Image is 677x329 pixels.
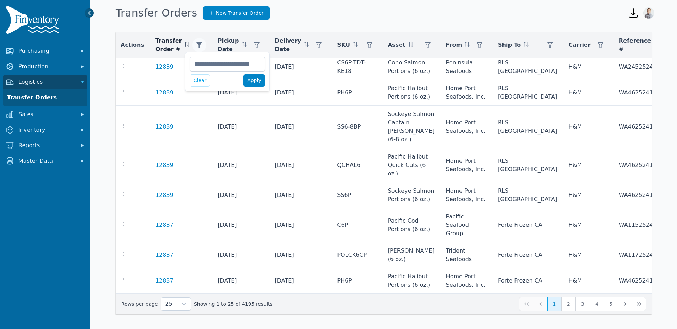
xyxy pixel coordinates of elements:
span: From [446,41,462,49]
span: SKU [337,41,350,49]
button: Page 2 [561,297,575,311]
td: Peninsula Seafoods [440,54,492,80]
td: H&M [563,106,613,148]
a: 12837 [155,251,173,259]
span: Logistics [18,78,75,86]
td: POLCK6CP [331,242,382,268]
span: Inventory [18,126,75,134]
td: [DATE] [212,242,269,268]
a: 12839 [155,191,173,199]
td: [DATE] [212,106,269,148]
td: [DATE] [212,182,269,208]
td: Home Port Seafoods, Inc. [440,182,492,208]
td: Pacific Cod Portions (6 oz.) [382,208,440,242]
a: 12839 [155,88,173,97]
td: Home Port Seafoods, Inc. [440,80,492,106]
td: [DATE] [212,80,269,106]
span: Rows per page [161,298,177,310]
a: 12837 [155,221,173,229]
td: [PERSON_NAME] (6 oz.) [382,242,440,268]
td: Pacific Halibut Portions (6 oz.) [382,268,440,294]
a: 12837 [155,277,173,285]
span: Sales [18,110,75,119]
span: Actions [121,41,144,49]
td: Forte Frozen CA [492,208,563,242]
td: H&M [563,80,613,106]
span: Transfer Order # [155,37,182,54]
td: H&M [563,148,613,182]
td: Sockeye Salmon Portions (6 oz.) [382,182,440,208]
a: New Transfer Order [203,6,270,20]
td: SS6-8BP [331,106,382,148]
span: Asset [388,41,405,49]
span: Apply [247,77,261,84]
td: [DATE] [212,208,269,242]
td: SS6P [331,182,382,208]
span: Delivery Date [275,37,301,54]
span: Production [18,62,75,71]
td: H&M [563,182,613,208]
td: QCHAL6 [331,148,382,182]
td: PH6P [331,268,382,294]
td: Pacific Seafood Group [440,208,492,242]
td: H&M [563,208,613,242]
span: Ship To [498,41,521,49]
button: Reports [3,138,87,153]
td: Coho Salmon Portions (6 oz.) [382,54,440,80]
a: Transfer Orders [4,91,86,105]
button: Clear [190,74,211,87]
td: Pacific Halibut Quick Cuts (6 oz.) [382,148,440,182]
td: Sockeye Salmon Captain [PERSON_NAME] (6-8 oz.) [382,106,440,148]
td: Home Port Seafoods, Inc. [440,106,492,148]
td: PH6P [331,80,382,106]
span: Carrier [568,41,591,49]
td: RLS [GEOGRAPHIC_DATA] [492,106,563,148]
td: Home Port Seafoods, Inc. [440,148,492,182]
td: RLS [GEOGRAPHIC_DATA] [492,54,563,80]
td: [DATE] [269,54,332,80]
a: 12839 [155,161,173,169]
td: Trident Seafoods [440,242,492,268]
span: New Transfer Order [216,10,264,17]
h1: Transfer Orders [116,7,197,19]
span: Reference # [619,37,651,54]
td: CS6P-TDT-KE18 [331,54,382,80]
img: Finventory [6,6,62,37]
td: Forte Frozen CA [492,268,563,294]
button: Production [3,60,87,74]
button: Page 5 [604,297,618,311]
td: [DATE] [212,148,269,182]
span: Pickup Date [218,37,239,54]
td: [DATE] [269,242,332,268]
span: Purchasing [18,47,75,55]
td: [DATE] [269,148,332,182]
td: Pacific Halibut Portions (6 oz.) [382,80,440,106]
span: Master Data [18,157,75,165]
td: H&M [563,54,613,80]
td: [DATE] [269,80,332,106]
img: Joshua Benton [643,7,654,19]
button: Inventory [3,123,87,137]
a: 12839 [155,63,173,71]
span: Showing 1 to 25 of 4195 results [194,300,273,308]
span: Reports [18,141,75,150]
button: Master Data [3,154,87,168]
a: 12839 [155,123,173,131]
button: Apply [243,74,265,87]
td: RLS [GEOGRAPHIC_DATA] [492,182,563,208]
button: Purchasing [3,44,87,58]
td: [DATE] [269,268,332,294]
button: Sales [3,107,87,122]
td: H&M [563,242,613,268]
td: Forte Frozen CA [492,242,563,268]
td: [DATE] [269,208,332,242]
td: Home Port Seafoods, Inc. [440,268,492,294]
td: [DATE] [212,268,269,294]
button: Logistics [3,75,87,89]
td: [DATE] [269,106,332,148]
button: Page 3 [575,297,590,311]
td: H&M [563,268,613,294]
button: Page 4 [590,297,604,311]
button: Next Page [618,297,632,311]
td: C6P [331,208,382,242]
